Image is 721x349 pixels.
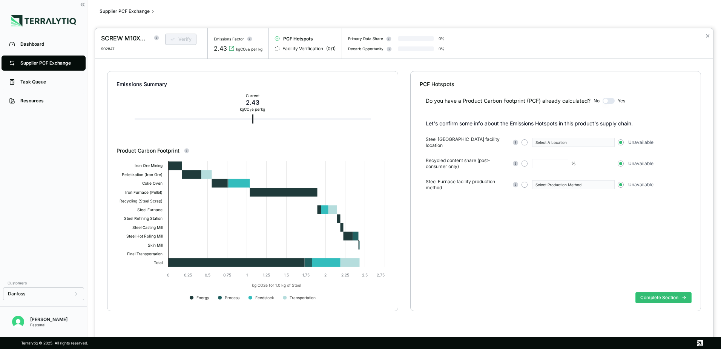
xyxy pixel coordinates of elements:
[628,161,654,167] span: Unavailable
[229,45,235,51] svg: View audit trail
[148,243,163,247] text: Skin Mill
[184,273,192,277] text: 0.25
[154,260,163,265] text: Total
[705,31,710,40] button: Close
[263,273,270,277] text: 1.25
[326,46,336,52] span: ( 0 / 1 )
[246,48,248,52] sub: 2
[246,273,248,277] text: 1
[236,47,262,51] div: kgCO e per kg
[439,36,445,41] div: 0 %
[420,80,692,88] div: PCF Hotspots
[225,295,239,300] text: Process
[252,283,301,288] text: kg CO2e for 1.0 kg of Steel
[535,140,611,145] div: Select A Location
[214,37,244,41] div: Emissions Factor
[282,46,323,52] span: Facility Verification
[137,207,163,212] text: Steel Furnace
[135,163,163,168] text: Iron Ore Mining
[167,273,169,277] text: 0
[439,46,445,51] div: 0 %
[348,36,383,41] div: Primary Data Share
[120,199,163,204] text: Recycling (Steel Scrap)
[117,80,389,88] div: Emissions Summary
[240,93,265,98] div: Current
[117,147,389,154] div: Product Carbon Footprint
[635,292,692,303] button: Complete Section
[426,158,509,170] span: Recycled content share (post-consumer only)
[101,34,149,43] div: SCREW M10X40 SOCKET HEAD CAP ISO 4762 A4
[302,273,310,277] text: 1.75
[122,172,163,177] text: Pelletization (Iron Ore)
[250,109,252,112] sub: 2
[532,180,615,189] button: Select Production Method
[127,252,163,256] text: Final Transportation
[535,182,611,187] div: Select Production Method
[618,98,625,104] span: Yes
[196,295,209,300] text: Energy
[426,120,692,127] p: Let's confirm some info about the Emissions Hotspots in this product's supply chain.
[341,273,349,277] text: 2.25
[628,182,654,188] span: Unavailable
[594,98,600,104] span: No
[426,179,509,191] span: Steel Furnace facility production method
[240,107,265,111] div: kg CO e per kg
[628,139,654,145] span: Unavailable
[532,138,615,147] button: Select A Location
[255,295,274,300] text: Feedstock
[362,273,368,277] text: 2.5
[126,234,163,239] text: Steel Hot Rolling Mill
[324,273,327,277] text: 2
[426,97,591,105] div: Do you have a Product Carbon Footprint (PCF) already calculated?
[101,46,155,51] div: 902847
[284,273,289,277] text: 1.5
[142,181,163,185] text: Coke Oven
[205,273,210,277] text: 0.5
[571,161,576,167] div: %
[240,98,265,107] div: 2.43
[283,36,313,42] span: PCF Hotspots
[132,225,163,230] text: Steel Casting Mill
[426,136,509,148] span: Steel [GEOGRAPHIC_DATA] facility location
[290,295,316,300] text: Transportation
[124,216,163,221] text: Steel Refining Station
[214,44,227,53] div: 2.43
[377,273,385,277] text: 2.75
[223,273,231,277] text: 0.75
[125,190,163,195] text: Iron Furnace (Pellet)
[348,46,384,51] div: Decarb Opportunity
